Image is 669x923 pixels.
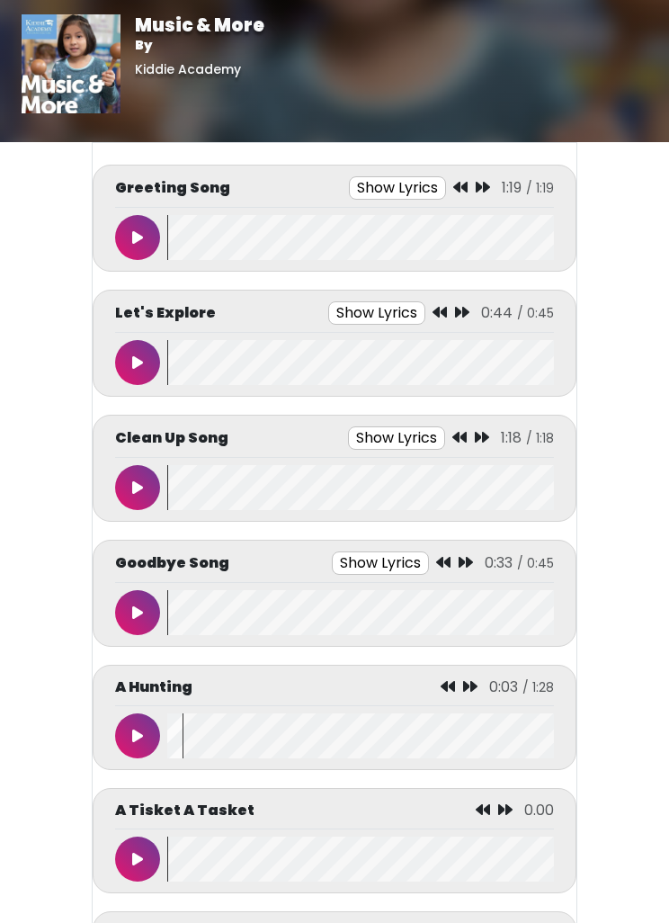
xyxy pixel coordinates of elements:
[526,429,554,447] span: / 1:18
[115,177,230,199] p: Greeting Song
[328,301,425,325] button: Show Lyrics
[517,554,554,572] span: / 0:45
[115,552,229,574] p: Goodbye Song
[524,800,554,820] span: 0.00
[349,176,446,200] button: Show Lyrics
[332,551,429,575] button: Show Lyrics
[135,36,264,55] p: By
[485,552,513,573] span: 0:33
[522,678,554,696] span: / 1:28
[502,177,522,198] span: 1:19
[517,304,554,322] span: / 0:45
[501,427,522,448] span: 1:18
[135,14,264,36] h1: Music & More
[489,677,518,697] span: 0:03
[115,677,192,698] p: A Hunting
[115,427,228,449] p: Clean Up Song
[115,302,216,324] p: Let's Explore
[348,426,445,450] button: Show Lyrics
[22,14,120,113] img: 01vrkzCYTteBT1eqlInO
[526,179,554,197] span: / 1:19
[135,62,264,77] h6: Kiddie Academy
[115,800,254,821] p: A Tisket A Tasket
[481,302,513,323] span: 0:44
